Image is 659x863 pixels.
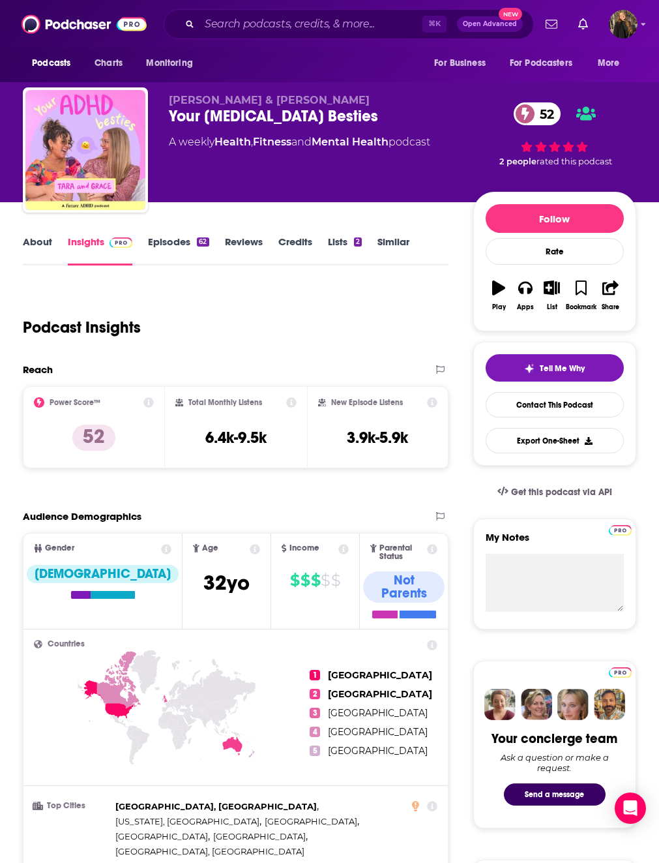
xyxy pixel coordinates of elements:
[148,235,209,265] a: Episodes62
[540,363,585,374] span: Tell Me Why
[347,428,408,447] h3: 3.9k-5.9k
[484,689,516,720] img: Sydney Profile
[512,272,539,319] button: Apps
[86,51,130,76] a: Charts
[291,136,312,148] span: and
[504,783,606,806] button: Send a message
[521,689,552,720] img: Barbara Profile
[615,793,646,824] div: Open Intercom Messenger
[589,51,636,76] button: open menu
[115,829,210,844] span: ,
[540,13,563,35] a: Show notifications dropdown
[514,102,561,125] a: 52
[290,570,299,591] span: $
[50,398,100,407] h2: Power Score™
[565,272,597,319] button: Bookmark
[188,398,262,407] h2: Total Monthly Listens
[547,303,557,311] div: List
[265,814,359,829] span: ,
[68,235,132,265] a: InsightsPodchaser Pro
[45,544,74,553] span: Gender
[538,272,565,319] button: List
[202,544,218,553] span: Age
[312,136,388,148] a: Mental Health
[72,425,115,451] p: 52
[609,523,632,536] a: Pro website
[492,303,506,311] div: Play
[573,13,593,35] a: Show notifications dropdown
[422,16,447,33] span: ⌘ K
[214,136,251,148] a: Health
[310,670,320,680] span: 1
[115,816,259,826] span: [US_STATE], [GEOGRAPHIC_DATA]
[23,318,141,337] h1: Podcast Insights
[137,51,209,76] button: open menu
[115,801,317,811] span: [GEOGRAPHIC_DATA], [GEOGRAPHIC_DATA]
[169,94,370,106] span: [PERSON_NAME] & [PERSON_NAME]
[598,54,620,72] span: More
[289,544,319,553] span: Income
[511,487,612,498] span: Get this podcast via API
[115,846,304,856] span: [GEOGRAPHIC_DATA], [GEOGRAPHIC_DATA]
[609,525,632,536] img: Podchaser Pro
[510,54,572,72] span: For Podcasters
[48,640,85,648] span: Countries
[377,235,409,265] a: Similar
[23,510,141,522] h2: Audience Demographics
[300,570,310,591] span: $
[95,54,123,72] span: Charts
[25,90,145,210] img: Your ADHD Besties
[23,51,87,76] button: open menu
[354,237,362,247] div: 2
[609,665,632,678] a: Pro website
[328,688,432,700] span: [GEOGRAPHIC_DATA]
[501,51,591,76] button: open menu
[491,731,617,747] div: Your concierge team
[115,814,261,829] span: ,
[203,570,250,596] span: 32 yo
[311,570,320,591] span: $
[609,10,637,38] span: Logged in as anamarquis
[379,544,425,561] span: Parental Status
[23,363,53,376] h2: Reach
[22,12,147,37] a: Podchaser - Follow, Share and Rate Podcasts
[609,10,637,38] img: User Profile
[499,157,536,166] span: 2 people
[486,238,624,265] div: Rate
[146,54,192,72] span: Monitoring
[328,235,362,265] a: Lists2
[34,802,110,810] h3: Top Cities
[486,752,624,773] div: Ask a question or make a request.
[253,136,291,148] a: Fitness
[115,799,319,814] span: ,
[321,570,330,591] span: $
[278,235,312,265] a: Credits
[609,10,637,38] button: Show profile menu
[32,54,70,72] span: Podcasts
[310,746,320,756] span: 5
[265,816,357,826] span: [GEOGRAPHIC_DATA]
[566,303,596,311] div: Bookmark
[169,134,430,150] div: A weekly podcast
[425,51,502,76] button: open menu
[110,237,132,248] img: Podchaser Pro
[434,54,486,72] span: For Business
[328,726,428,738] span: [GEOGRAPHIC_DATA]
[199,14,422,35] input: Search podcasts, credits, & more...
[310,689,320,699] span: 2
[594,689,625,720] img: Jon Profile
[213,831,306,841] span: [GEOGRAPHIC_DATA]
[310,708,320,718] span: 3
[331,570,340,591] span: $
[536,157,612,166] span: rated this podcast
[527,102,561,125] span: 52
[205,428,267,447] h3: 6.4k-9.5k
[486,272,512,319] button: Play
[487,476,622,508] a: Get this podcast via API
[310,727,320,737] span: 4
[499,8,522,20] span: New
[213,829,308,844] span: ,
[331,398,403,407] h2: New Episode Listens
[328,669,432,681] span: [GEOGRAPHIC_DATA]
